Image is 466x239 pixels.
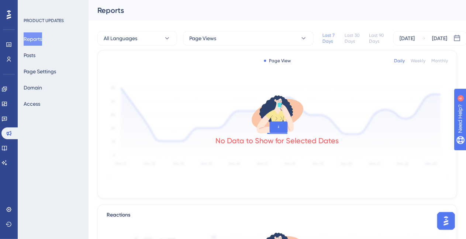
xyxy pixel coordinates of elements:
div: Reports [97,5,439,15]
button: Reports [24,32,42,46]
button: Domain [24,81,42,94]
div: Last 30 Days [345,32,363,44]
span: Need Help? [17,2,46,11]
div: Monthly [431,58,448,64]
div: Last 90 Days [369,32,387,44]
div: Weekly [411,58,425,64]
button: Access [24,97,40,110]
span: All Languages [104,34,137,43]
span: Page Views [189,34,216,43]
button: Page Settings [24,65,56,78]
div: No Data to Show for Selected Dates [216,136,339,146]
div: Page View [264,58,291,64]
button: Page Views [183,31,314,46]
div: Daily [394,58,405,64]
div: Last 7 Days [322,32,339,44]
button: All Languages [97,31,177,46]
div: [DATE] [432,34,447,43]
div: 4 [51,4,53,10]
iframe: UserGuiding AI Assistant Launcher [435,210,457,232]
div: Reactions [107,211,448,219]
div: PRODUCT UPDATES [24,18,64,24]
button: Posts [24,49,35,62]
div: [DATE] [400,34,415,43]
